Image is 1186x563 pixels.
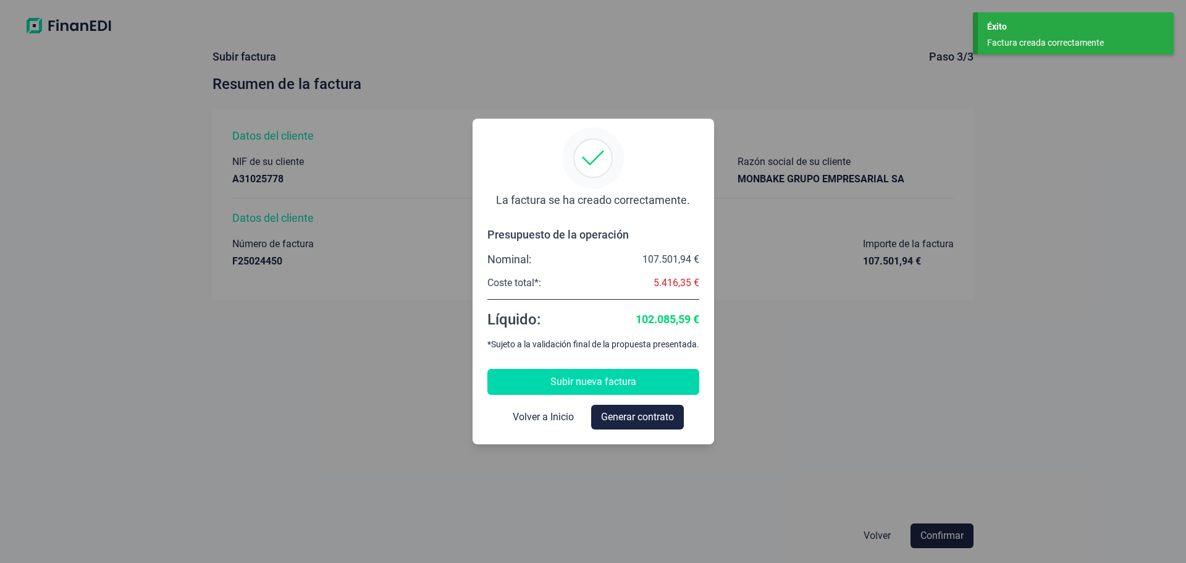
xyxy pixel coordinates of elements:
[487,339,699,349] div: *Sujeto a la validación final de la propuesta presentada.
[654,277,699,289] div: 5.416,35 €
[642,253,699,266] div: 107.501,94 €
[503,405,584,430] button: Volver a Inicio
[636,312,699,327] div: 102.085,59 €
[987,20,1164,33] div: Éxito
[487,227,699,242] div: Presupuesto de la operación
[487,369,699,395] button: Subir nueva factura
[601,410,674,425] span: Generar contrato
[487,277,541,289] div: Coste total*:
[987,36,1155,49] div: Factura creada correctamente
[591,405,684,430] button: Generar contrato
[487,310,540,329] div: Líquido:
[513,410,574,425] span: Volver a Inicio
[496,193,690,208] div: La factura se ha creado correctamente.
[550,375,636,389] span: Subir nueva factura
[487,252,531,267] div: Nominal:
